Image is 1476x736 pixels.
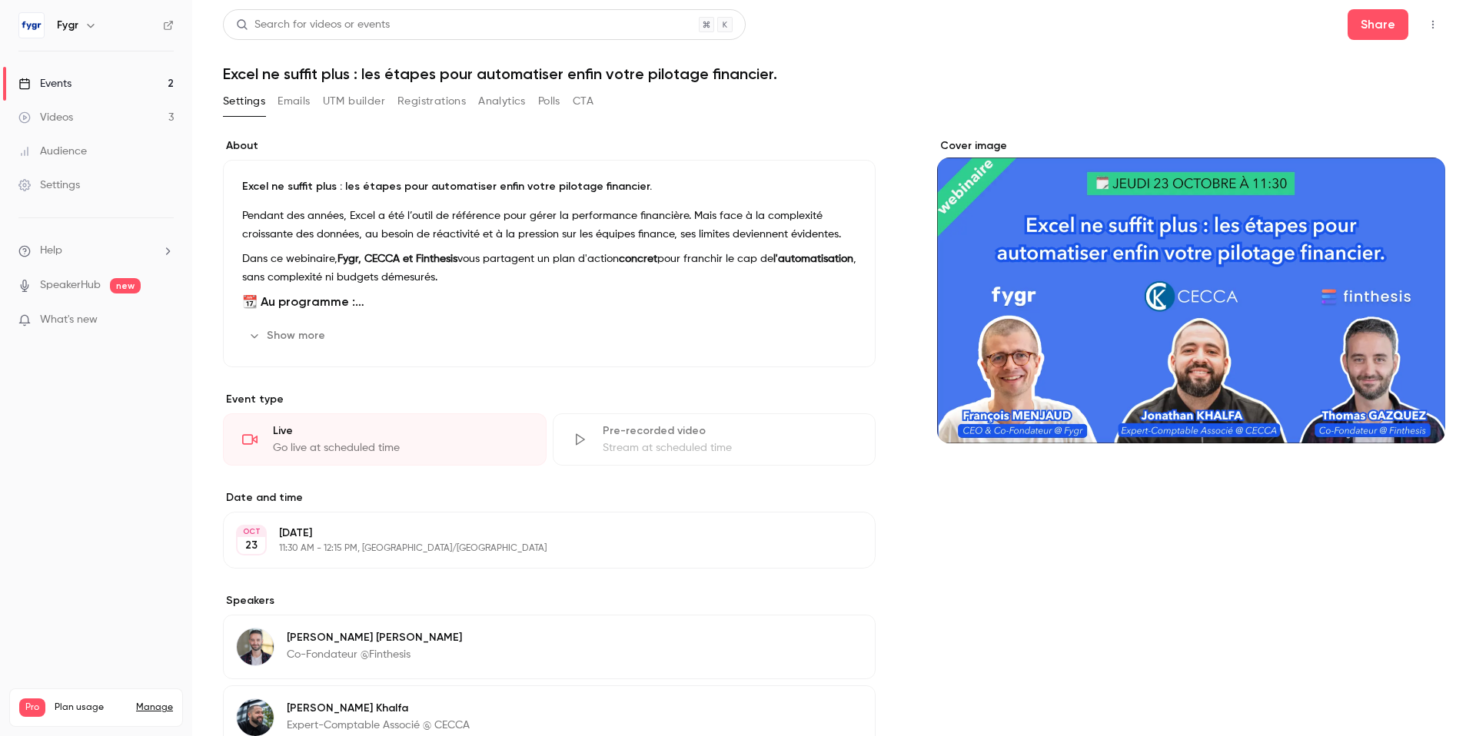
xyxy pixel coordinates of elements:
[236,17,390,33] div: Search for videos or events
[136,701,173,714] a: Manage
[242,179,856,194] p: Excel ne suffit plus : les étapes pour automatiser enfin votre pilotage financier.
[242,323,334,348] button: Show more
[773,254,853,264] strong: l'automatisation
[223,89,265,114] button: Settings
[237,699,274,736] img: Jonathan Khalfa
[323,89,385,114] button: UTM builder
[553,413,876,466] div: Pre-recorded videoStream at scheduled time
[478,89,526,114] button: Analytics
[40,243,62,259] span: Help
[18,243,174,259] li: help-dropdown-opener
[40,312,98,328] span: What's new
[57,18,78,33] h6: Fygr
[155,313,174,327] iframe: Noticeable Trigger
[273,440,527,456] div: Go live at scheduled time
[279,542,794,555] p: 11:30 AM - 12:15 PM, [GEOGRAPHIC_DATA]/[GEOGRAPHIC_DATA]
[18,144,87,159] div: Audience
[238,526,265,537] div: OCT
[279,525,794,541] p: [DATE]
[245,538,258,553] p: 23
[19,13,44,38] img: Fygr
[242,250,856,287] p: Dans ce webinaire, vous partagent un plan d'action pour franchir le cap de , sans complexité ni b...
[55,701,127,714] span: Plan usage
[18,110,73,125] div: Videos
[278,89,310,114] button: Emails
[937,138,1445,443] section: Cover image
[242,207,856,244] p: Pendant des années, Excel a été l’outil de référence pour gérer la performance financière. Mais f...
[19,698,45,717] span: Pro
[18,177,80,193] div: Settings
[223,413,547,466] div: LiveGo live at scheduled time
[242,293,856,311] h2: 📆 Au programme :
[538,89,560,114] button: Polls
[40,277,101,293] a: SpeakerHub
[287,718,470,733] p: Expert-Comptable Associé @ CECCA
[287,647,462,662] p: Co-Fondateur @Finthesis
[237,628,274,665] img: Thomas Gazquez
[603,423,857,439] div: Pre-recorded video
[223,138,876,154] label: About
[110,278,141,293] span: new
[223,593,876,608] label: Speakers
[223,65,1445,83] h1: Excel ne suffit plus : les étapes pour automatiser enfin votre pilotage financier.
[18,76,71,91] div: Events
[1348,9,1408,40] button: Share
[619,254,657,264] strong: concret
[397,89,466,114] button: Registrations
[287,630,462,645] p: [PERSON_NAME] [PERSON_NAME]
[337,254,457,264] strong: Fygr, CECCA et Finthesis
[603,440,857,456] div: Stream at scheduled time
[223,490,876,506] label: Date and time
[937,138,1445,154] label: Cover image
[223,392,876,407] p: Event type
[223,615,876,679] div: Thomas Gazquez[PERSON_NAME] [PERSON_NAME]Co-Fondateur @Finthesis
[273,423,527,439] div: Live
[287,701,470,716] p: [PERSON_NAME] Khalfa
[573,89,593,114] button: CTA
